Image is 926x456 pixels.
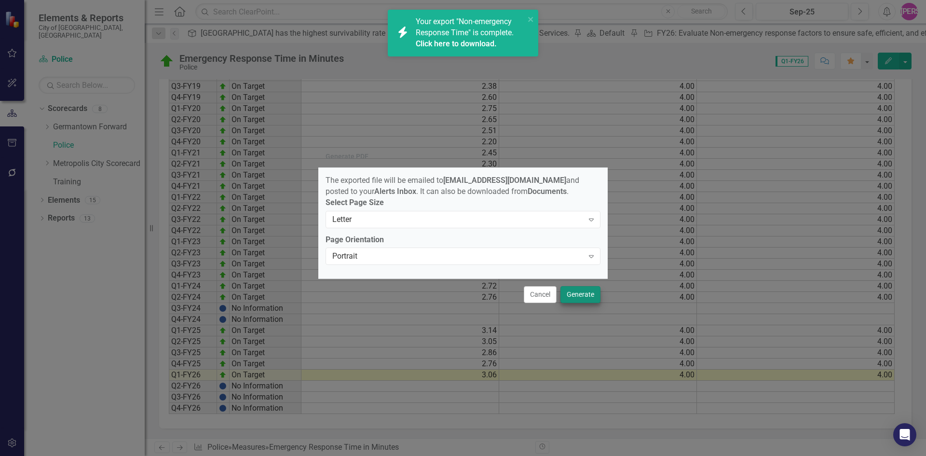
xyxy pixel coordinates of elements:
span: The exported file will be emailed to and posted to your . It can also be downloaded from . [326,176,579,196]
span: Your export "Non-emergency Response Time" is complete. [416,17,522,50]
button: Cancel [524,286,557,303]
strong: Alerts Inbox [374,187,416,196]
button: close [528,14,534,25]
label: Select Page Size [326,197,600,208]
div: Generate PDF [326,153,368,160]
div: Portrait [332,251,584,262]
a: Click here to download. [416,39,497,48]
button: Generate [560,286,600,303]
label: Page Orientation [326,235,600,246]
strong: [EMAIL_ADDRESS][DOMAIN_NAME] [443,176,566,185]
div: Open Intercom Messenger [893,423,916,446]
div: Letter [332,214,584,225]
strong: Documents [528,187,567,196]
